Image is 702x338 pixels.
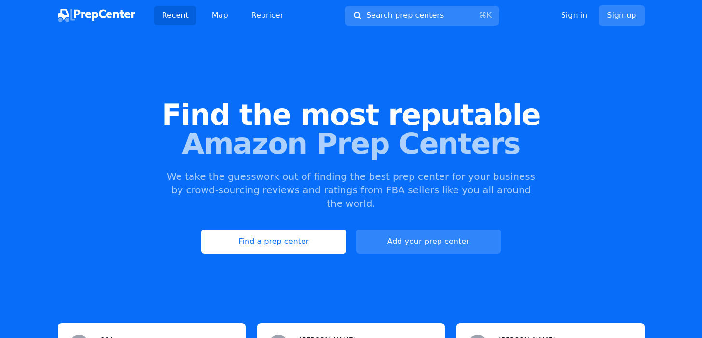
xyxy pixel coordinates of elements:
img: PrepCenter [58,9,135,22]
kbd: ⌘ [479,11,486,20]
a: Add your prep center [356,230,501,254]
a: Sign in [561,10,588,21]
button: Search prep centers⌘K [345,6,499,26]
span: Amazon Prep Centers [15,129,687,158]
a: Repricer [244,6,291,25]
kbd: K [486,11,492,20]
a: Map [204,6,236,25]
span: Search prep centers [366,10,444,21]
span: Find the most reputable [15,100,687,129]
p: We take the guesswork out of finding the best prep center for your business by crowd-sourcing rev... [166,170,537,210]
a: Recent [154,6,196,25]
a: Find a prep center [201,230,346,254]
a: Sign up [599,5,644,26]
